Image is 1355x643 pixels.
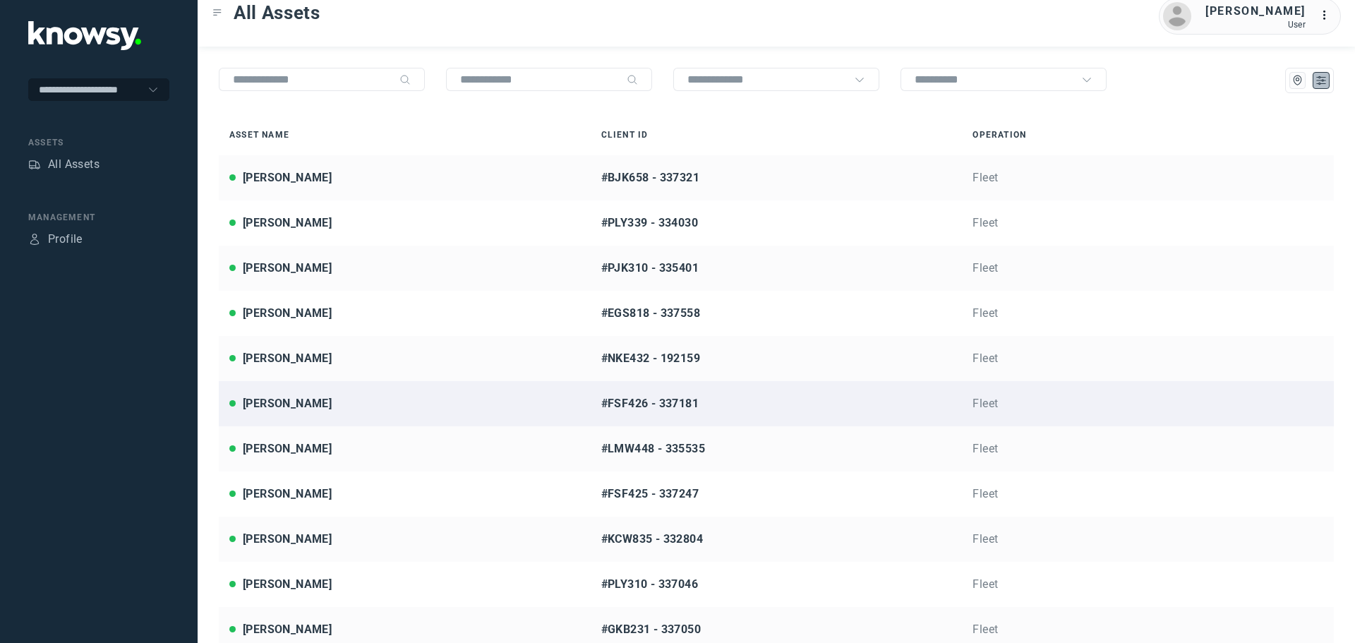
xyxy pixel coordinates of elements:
[972,486,1323,503] div: Fleet
[28,233,41,246] div: Profile
[243,576,332,593] div: [PERSON_NAME]
[1163,2,1191,30] img: avatar.png
[243,531,332,548] div: [PERSON_NAME]
[219,336,1334,381] a: [PERSON_NAME]#NKE432 - 192159Fleet
[601,215,952,232] div: #PLY339 - 334030
[243,440,332,457] div: [PERSON_NAME]
[627,74,638,85] div: Search
[219,562,1334,607] a: [PERSON_NAME]#PLY310 - 337046Fleet
[972,576,1323,593] div: Fleet
[399,74,411,85] div: Search
[601,621,952,638] div: #GKB231 - 337050
[601,128,952,141] div: Client ID
[28,21,141,50] img: Application Logo
[243,169,332,186] div: [PERSON_NAME]
[972,350,1323,367] div: Fleet
[972,128,1323,141] div: Operation
[601,576,952,593] div: #PLY310 - 337046
[601,531,952,548] div: #KCW835 - 332804
[1205,20,1306,30] div: User
[1320,7,1337,24] div: :
[229,128,580,141] div: Asset Name
[243,305,332,322] div: [PERSON_NAME]
[1320,7,1337,26] div: :
[972,531,1323,548] div: Fleet
[243,260,332,277] div: [PERSON_NAME]
[28,231,83,248] a: ProfileProfile
[243,350,332,367] div: [PERSON_NAME]
[219,471,1334,517] a: [PERSON_NAME]#FSF425 - 337247Fleet
[1320,10,1335,20] tspan: ...
[601,350,952,367] div: #NKE432 - 192159
[28,156,100,173] a: AssetsAll Assets
[48,156,100,173] div: All Assets
[972,395,1323,412] div: Fleet
[28,136,169,149] div: Assets
[972,215,1323,232] div: Fleet
[219,200,1334,246] a: [PERSON_NAME]#PLY339 - 334030Fleet
[243,621,332,638] div: [PERSON_NAME]
[212,8,222,18] div: Toggle Menu
[972,169,1323,186] div: Fleet
[48,231,83,248] div: Profile
[601,260,952,277] div: #PJK310 - 335401
[219,291,1334,336] a: [PERSON_NAME]#EGS818 - 337558Fleet
[601,169,952,186] div: #BJK658 - 337321
[601,305,952,322] div: #EGS818 - 337558
[1205,3,1306,20] div: [PERSON_NAME]
[219,381,1334,426] a: [PERSON_NAME]#FSF426 - 337181Fleet
[219,155,1334,200] a: [PERSON_NAME]#BJK658 - 337321Fleet
[972,305,1323,322] div: Fleet
[243,486,332,503] div: [PERSON_NAME]
[972,621,1323,638] div: Fleet
[219,246,1334,291] a: [PERSON_NAME]#PJK310 - 335401Fleet
[601,486,952,503] div: #FSF425 - 337247
[243,215,332,232] div: [PERSON_NAME]
[28,158,41,171] div: Assets
[601,440,952,457] div: #LMW448 - 335535
[219,517,1334,562] a: [PERSON_NAME]#KCW835 - 332804Fleet
[601,395,952,412] div: #FSF426 - 337181
[1291,74,1304,87] div: Map
[28,211,169,224] div: Management
[219,426,1334,471] a: [PERSON_NAME]#LMW448 - 335535Fleet
[1315,74,1327,87] div: List
[243,395,332,412] div: [PERSON_NAME]
[972,440,1323,457] div: Fleet
[972,260,1323,277] div: Fleet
